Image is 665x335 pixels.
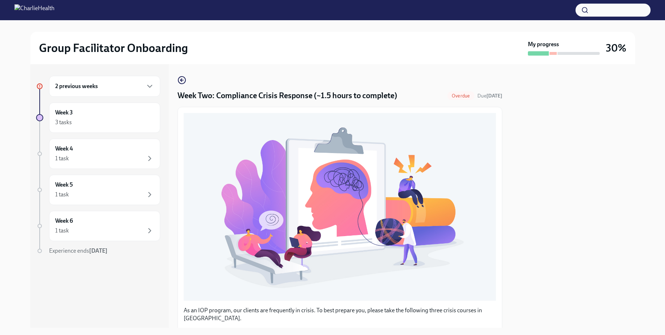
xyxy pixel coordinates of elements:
h3: 30% [606,42,626,55]
h6: Week 6 [55,217,73,225]
h6: Week 3 [55,109,73,117]
p: As an IOP program, our clients are frequently in crisis. To best prepare you, please take the fol... [184,306,496,322]
div: 1 task [55,155,69,162]
strong: My progress [528,40,559,48]
h6: 2 previous weeks [55,82,98,90]
span: Due [477,93,502,99]
a: Week 41 task [36,139,160,169]
div: 3 tasks [55,118,72,126]
h2: Group Facilitator Onboarding [39,41,188,55]
h6: Week 5 [55,181,73,189]
span: September 29th, 2025 09:00 [477,92,502,99]
button: Zoom image [184,113,496,301]
strong: [DATE] [89,247,108,254]
div: 2 previous weeks [49,76,160,97]
a: Week 51 task [36,175,160,205]
div: 1 task [55,191,69,199]
img: CharlieHealth [14,4,54,16]
div: 1 task [55,227,69,235]
a: Week 61 task [36,211,160,241]
span: Experience ends [49,247,108,254]
strong: [DATE] [486,93,502,99]
a: Week 33 tasks [36,103,160,133]
h6: Week 4 [55,145,73,153]
h4: Week Two: Compliance Crisis Response (~1.5 hours to complete) [178,90,397,101]
span: Overdue [447,93,474,99]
